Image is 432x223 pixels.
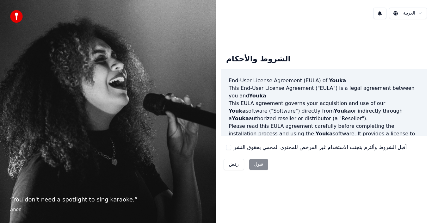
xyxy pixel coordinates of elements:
[10,195,206,204] p: “ You don't need a spotlight to sing karaoke. ”
[221,49,296,69] div: الشروط والأحكام
[10,207,206,213] footer: Anon
[229,108,246,114] span: Youka
[249,93,266,99] span: Youka
[229,84,419,100] p: This End-User License Agreement ("EULA") is a legal agreement between you and
[232,115,249,121] span: Youka
[229,122,419,153] p: Please read this EULA agreement carefully before completing the installation process and using th...
[229,77,419,84] h3: End-User License Agreement (EULA) of
[224,159,244,170] button: رفض
[234,144,407,151] label: أقبل الشروط وألتزم بتجنب الاستخدام غير المرخص للمحتوى المحمي بحقوق النشر
[329,77,346,84] span: Youka
[316,131,333,137] span: Youka
[10,10,23,23] img: youka
[334,108,351,114] span: Youka
[229,100,419,122] p: This EULA agreement governs your acquisition and use of our software ("Software") directly from o...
